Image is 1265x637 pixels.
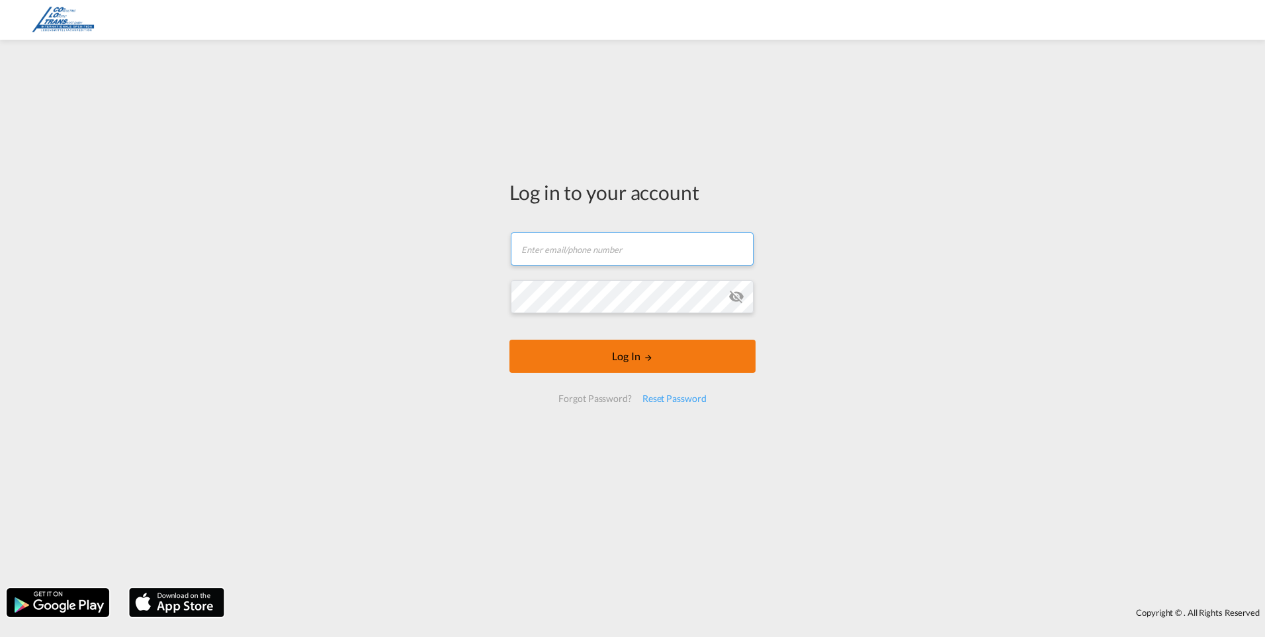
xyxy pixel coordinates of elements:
div: Copyright © . All Rights Reserved [231,601,1265,624]
img: google.png [5,587,110,618]
img: f04a3d10673c11ed8b410b39241415e1.png [20,5,109,35]
input: Enter email/phone number [511,232,754,266]
div: Reset Password [637,387,712,411]
md-icon: icon-eye-off [728,289,744,305]
div: Log in to your account [509,178,756,206]
button: LOGIN [509,340,756,373]
img: apple.png [128,587,226,618]
div: Forgot Password? [553,387,636,411]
